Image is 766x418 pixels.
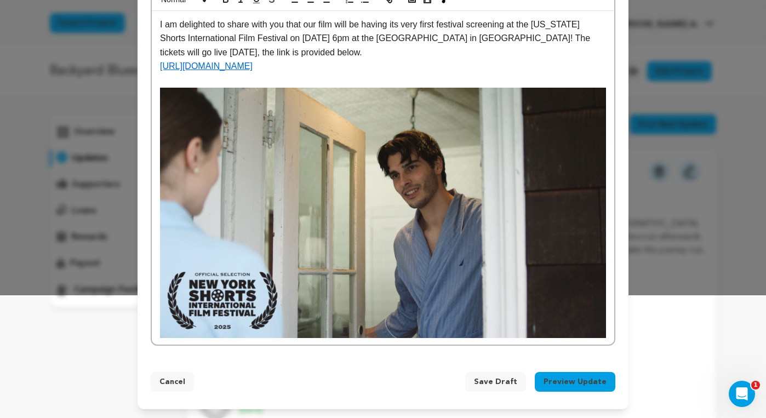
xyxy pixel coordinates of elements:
[160,18,606,60] p: I am delighted to share with you that our film will be having its very first festival screening a...
[160,61,253,71] a: [URL][DOMAIN_NAME]
[729,381,755,407] iframe: Intercom live chat
[474,376,517,387] span: Save Draft
[535,372,615,392] button: Preview Update
[151,372,194,392] button: Cancel
[465,372,526,392] button: Save Draft
[751,381,760,390] span: 1
[160,88,606,339] img: 1758420422-BB2@NYShorts.jpg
